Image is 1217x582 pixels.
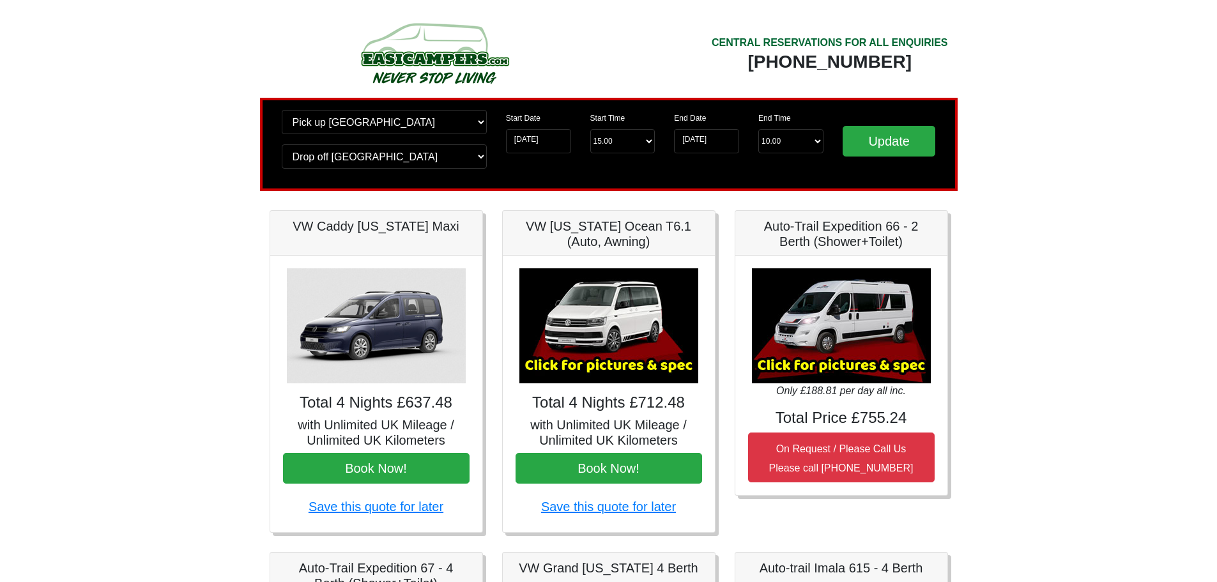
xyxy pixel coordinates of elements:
[748,433,935,482] button: On Request / Please Call UsPlease call [PHONE_NUMBER]
[769,443,914,473] small: On Request / Please Call Us Please call [PHONE_NUMBER]
[748,218,935,249] h5: Auto-Trail Expedition 66 - 2 Berth (Shower+Toilet)
[516,394,702,412] h4: Total 4 Nights £712.48
[309,500,443,514] a: Save this quote for later
[843,126,936,157] input: Update
[283,453,470,484] button: Book Now!
[506,112,540,124] label: Start Date
[283,417,470,448] h5: with Unlimited UK Mileage / Unlimited UK Kilometers
[748,560,935,576] h5: Auto-trail Imala 615 - 4 Berth
[516,417,702,448] h5: with Unlimited UK Mileage / Unlimited UK Kilometers
[283,394,470,412] h4: Total 4 Nights £637.48
[516,560,702,576] h5: VW Grand [US_STATE] 4 Berth
[776,385,906,396] i: Only £188.81 per day all inc.
[506,129,571,153] input: Start Date
[287,268,466,383] img: VW Caddy California Maxi
[541,500,676,514] a: Save this quote for later
[519,268,698,383] img: VW California Ocean T6.1 (Auto, Awning)
[712,35,948,50] div: CENTRAL RESERVATIONS FOR ALL ENQUIRIES
[752,268,931,383] img: Auto-Trail Expedition 66 - 2 Berth (Shower+Toilet)
[590,112,625,124] label: Start Time
[516,453,702,484] button: Book Now!
[712,50,948,73] div: [PHONE_NUMBER]
[313,18,556,88] img: campers-checkout-logo.png
[674,129,739,153] input: Return Date
[283,218,470,234] h5: VW Caddy [US_STATE] Maxi
[758,112,791,124] label: End Time
[748,409,935,427] h4: Total Price £755.24
[674,112,706,124] label: End Date
[516,218,702,249] h5: VW [US_STATE] Ocean T6.1 (Auto, Awning)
